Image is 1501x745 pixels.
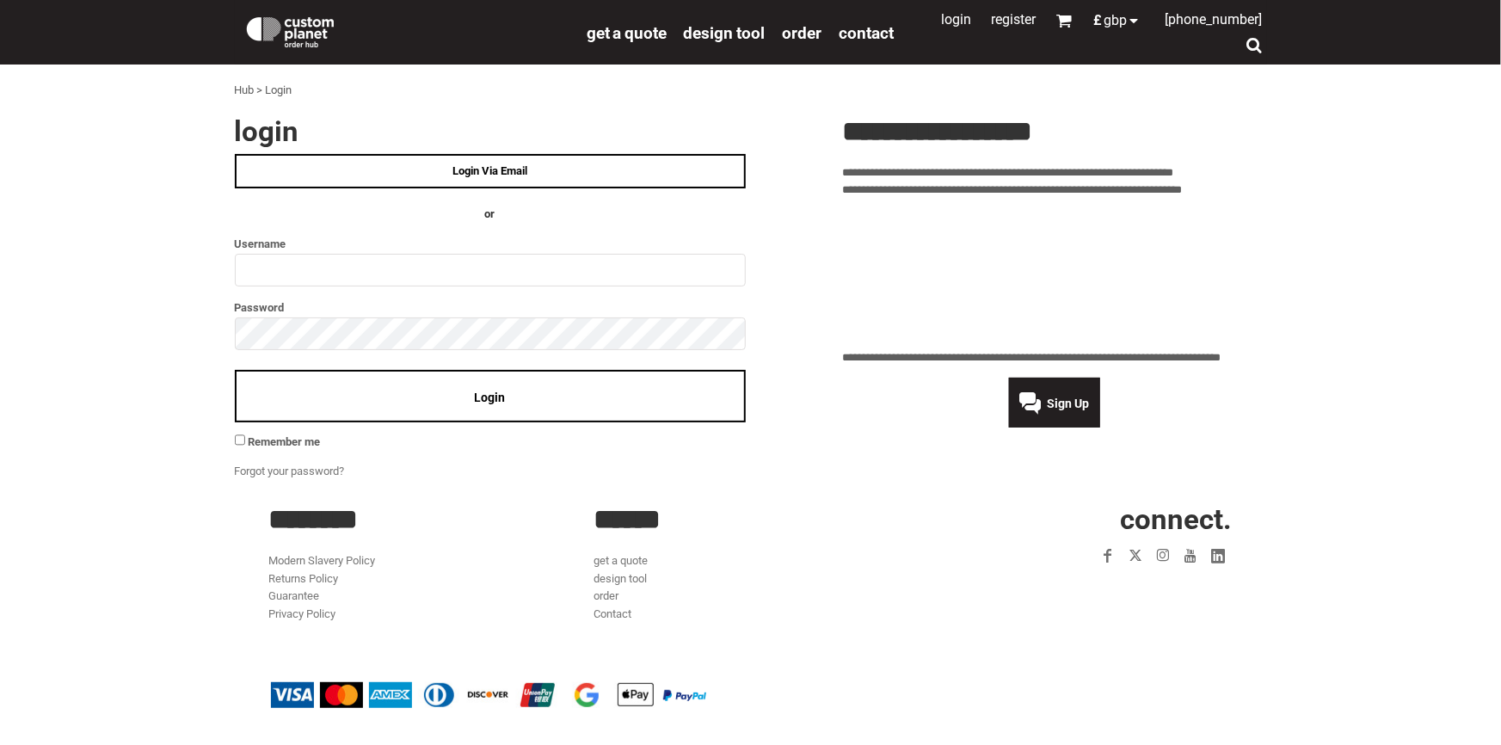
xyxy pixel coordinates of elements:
[782,22,821,42] a: order
[467,682,510,708] img: Discover
[594,572,647,585] a: design tool
[271,682,314,708] img: Visa
[235,154,746,188] a: Login Via Email
[992,11,1037,28] a: Register
[235,434,246,446] input: Remember me
[594,607,631,620] a: Contact
[452,164,527,177] span: Login Via Email
[843,210,1267,339] iframe: Customer reviews powered by Trustpilot
[235,117,746,145] h2: Login
[235,4,579,56] a: Custom Planet
[1166,11,1263,28] span: [PHONE_NUMBER]
[235,206,746,224] h4: OR
[248,435,320,448] span: Remember me
[942,11,972,28] a: Login
[235,234,746,254] label: Username
[320,682,363,708] img: Mastercard
[269,607,336,620] a: Privacy Policy
[369,682,412,708] img: American Express
[1094,14,1104,28] span: £
[782,23,821,43] span: order
[269,554,376,567] a: Modern Slavery Policy
[269,572,339,585] a: Returns Policy
[565,682,608,708] img: Google Pay
[594,554,648,567] a: get a quote
[587,22,667,42] a: get a quote
[269,589,320,602] a: Guarantee
[587,23,667,43] span: get a quote
[418,682,461,708] img: Diners Club
[839,22,894,42] a: Contact
[235,465,345,477] a: Forgot your password?
[235,83,255,96] a: Hub
[266,82,292,100] div: Login
[257,82,263,100] div: >
[614,682,657,708] img: Apple Pay
[684,22,765,42] a: design tool
[243,13,337,47] img: Custom Planet
[994,580,1232,600] iframe: Customer reviews powered by Trustpilot
[839,23,894,43] span: Contact
[1048,397,1090,410] span: Sign Up
[918,505,1232,533] h2: CONNECT.
[235,298,746,317] label: Password
[475,391,506,404] span: Login
[663,690,706,700] img: PayPal
[594,589,618,602] a: order
[1104,14,1128,28] span: GBP
[516,682,559,708] img: China UnionPay
[684,23,765,43] span: design tool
